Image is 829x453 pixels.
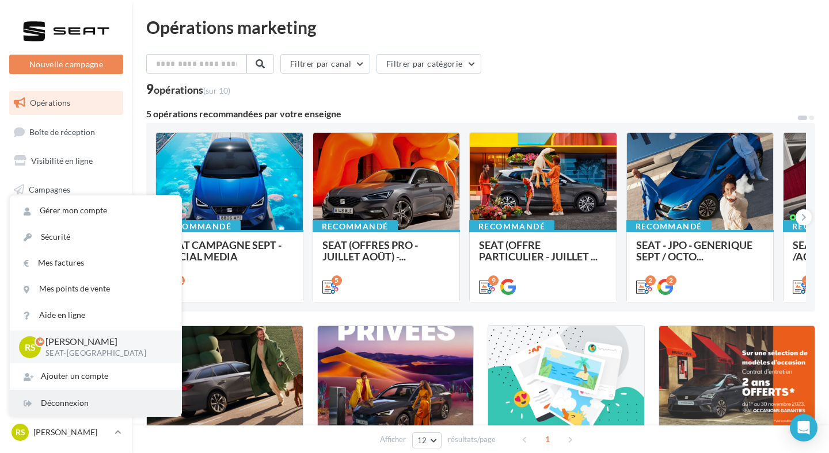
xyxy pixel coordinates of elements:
a: Gérer mon compte [10,198,181,224]
a: Mes factures [10,250,181,276]
span: SEAT (OFFRES PRO - JUILLET AOÛT) -... [322,239,418,263]
a: Campagnes DataOnDemand [7,330,126,364]
button: 12 [412,432,442,448]
a: Sécurité [10,224,181,250]
span: résultats/page [448,434,496,445]
div: 5 [332,275,342,286]
span: Boîte de réception [29,126,95,136]
a: PLV et print personnalisable [7,292,126,326]
span: (sur 10) [203,86,230,95]
p: [PERSON_NAME] [45,335,163,348]
a: RS [PERSON_NAME] [9,421,123,443]
a: Contacts [7,206,126,231]
div: 9 [146,83,230,95]
div: Recommandé [155,220,241,233]
div: 5 opérations recommandées par votre enseigne [146,109,797,118]
a: Opérations [7,91,126,115]
div: Recommandé [469,220,554,233]
span: SEAT CAMPAGNE SEPT - SOCIAL MEDIA [165,239,282,263]
div: Recommandé [626,220,712,233]
div: 2 [666,275,676,286]
span: SEAT - JPO - GENERIQUE SEPT / OCTO... [636,239,752,263]
p: SEAT-[GEOGRAPHIC_DATA] [45,348,163,359]
div: Recommandé [313,220,398,233]
div: opérations [154,85,230,95]
a: Médiathèque [7,235,126,259]
div: Opérations marketing [146,18,815,36]
div: Open Intercom Messenger [790,414,817,442]
a: Campagnes [7,178,126,202]
span: Opérations [30,98,70,108]
span: 1 [538,430,557,448]
span: Afficher [380,434,406,445]
a: Calendrier [7,263,126,287]
button: Nouvelle campagne [9,55,123,74]
button: Filtrer par canal [280,54,370,74]
a: Aide en ligne [10,302,181,328]
p: [PERSON_NAME] [33,427,110,438]
a: Boîte de réception [7,120,126,144]
span: SEAT (OFFRE PARTICULIER - JUILLET ... [479,239,598,263]
span: Campagnes [29,185,70,194]
span: Visibilité en ligne [31,156,93,166]
div: Ajouter un compte [10,363,181,389]
span: RS [16,427,25,438]
div: Déconnexion [10,390,181,416]
button: Filtrer par catégorie [377,54,481,74]
a: Visibilité en ligne [7,149,126,173]
div: 2 [645,275,656,286]
div: 9 [488,275,499,286]
span: 12 [417,436,427,445]
span: RS [25,340,36,354]
div: 6 [802,275,812,286]
a: Mes points de vente [10,276,181,302]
